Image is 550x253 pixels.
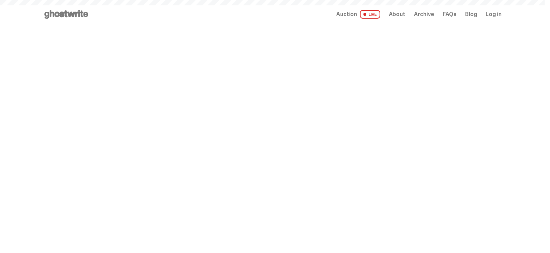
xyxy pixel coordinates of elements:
[486,11,501,17] a: Log in
[443,11,457,17] a: FAQs
[336,10,380,19] a: Auction LIVE
[360,10,380,19] span: LIVE
[336,11,357,17] span: Auction
[389,11,405,17] a: About
[414,11,434,17] a: Archive
[465,11,477,17] a: Blog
